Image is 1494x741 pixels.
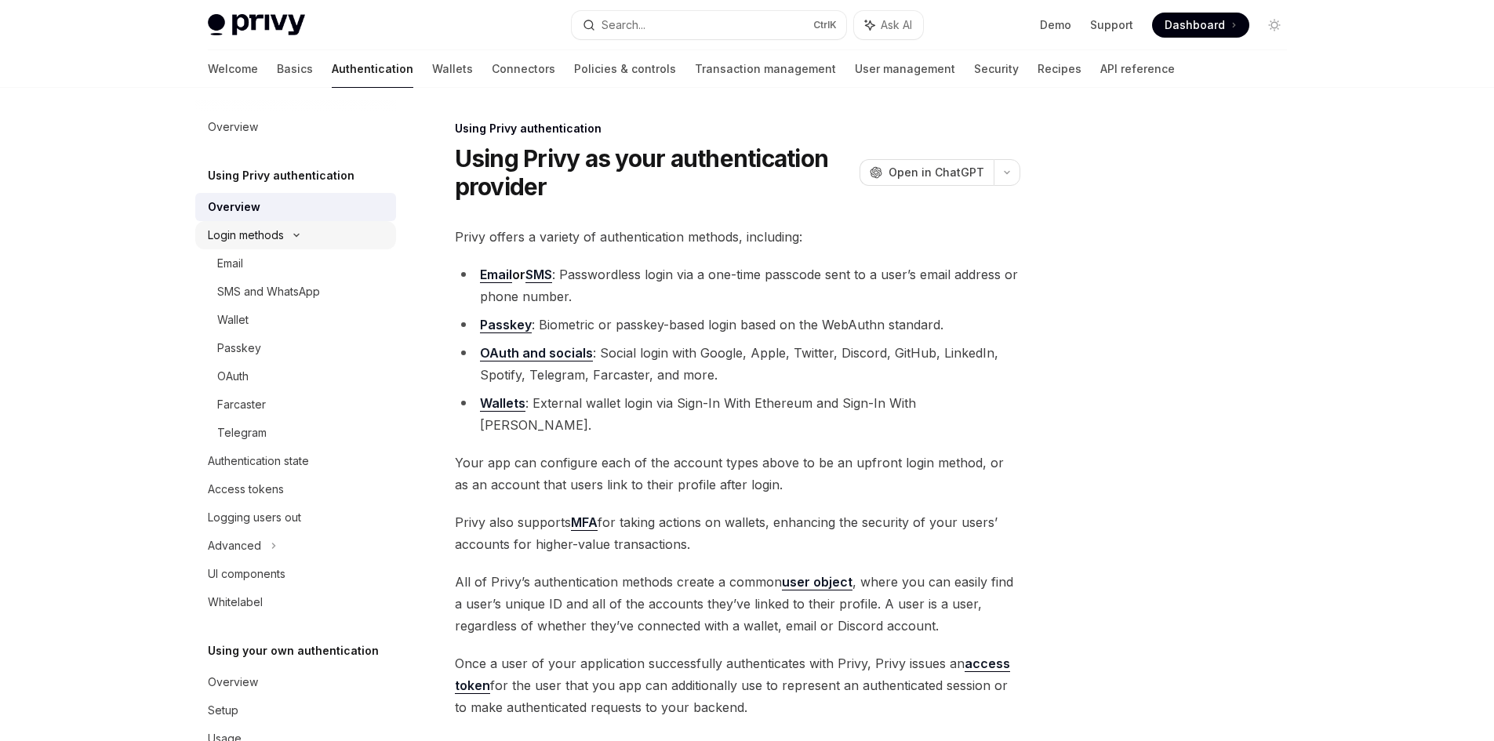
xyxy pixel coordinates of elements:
a: API reference [1100,50,1175,88]
a: Setup [195,696,396,725]
li: : Biometric or passkey-based login based on the WebAuthn standard. [455,314,1020,336]
a: Farcaster [195,390,396,419]
span: Ask AI [881,17,912,33]
h1: Using Privy as your authentication provider [455,144,853,201]
span: Ctrl K [813,19,837,31]
a: Demo [1040,17,1071,33]
div: Login methods [208,226,284,245]
div: UI components [208,565,285,583]
li: : Passwordless login via a one-time passcode sent to a user’s email address or phone number. [455,263,1020,307]
a: MFA [571,514,598,531]
a: Support [1090,17,1133,33]
a: Security [974,50,1019,88]
h5: Using Privy authentication [208,166,354,185]
div: Passkey [217,339,261,358]
a: Wallets [480,395,525,412]
a: Wallets [432,50,473,88]
h5: Using your own authentication [208,641,379,660]
span: Dashboard [1165,17,1225,33]
span: Privy offers a variety of authentication methods, including: [455,226,1020,248]
a: Authentication state [195,447,396,475]
button: Open in ChatGPT [860,159,994,186]
a: Transaction management [695,50,836,88]
button: Toggle dark mode [1262,13,1287,38]
strong: or [480,267,552,283]
div: Overview [208,118,258,136]
span: Privy also supports for taking actions on wallets, enhancing the security of your users’ accounts... [455,511,1020,555]
a: SMS and WhatsApp [195,278,396,306]
div: Search... [602,16,645,35]
span: Once a user of your application successfully authenticates with Privy, Privy issues an for the us... [455,652,1020,718]
a: Connectors [492,50,555,88]
button: Ask AI [854,11,923,39]
div: Advanced [208,536,261,555]
div: OAuth [217,367,249,386]
div: Wallet [217,311,249,329]
img: light logo [208,14,305,36]
span: Your app can configure each of the account types above to be an upfront login method, or as an ac... [455,452,1020,496]
div: Using Privy authentication [455,121,1020,136]
a: user object [782,574,852,590]
div: Logging users out [208,508,301,527]
a: Logging users out [195,503,396,532]
span: Open in ChatGPT [889,165,984,180]
a: Email [195,249,396,278]
button: Search...CtrlK [572,11,846,39]
a: Authentication [332,50,413,88]
div: Authentication state [208,452,309,470]
a: UI components [195,560,396,588]
div: SMS and WhatsApp [217,282,320,301]
li: : External wallet login via Sign-In With Ethereum and Sign-In With [PERSON_NAME]. [455,392,1020,436]
a: OAuth and socials [480,345,593,361]
a: Whitelabel [195,588,396,616]
div: Farcaster [217,395,266,414]
li: : Social login with Google, Apple, Twitter, Discord, GitHub, LinkedIn, Spotify, Telegram, Farcast... [455,342,1020,386]
div: Access tokens [208,480,284,499]
a: SMS [525,267,552,283]
div: Email [217,254,243,273]
a: Recipes [1038,50,1081,88]
a: Wallet [195,306,396,334]
a: Telegram [195,419,396,447]
div: Overview [208,198,260,216]
a: Email [480,267,512,283]
a: Basics [277,50,313,88]
a: Overview [195,668,396,696]
a: Access tokens [195,475,396,503]
a: Overview [195,193,396,221]
a: Welcome [208,50,258,88]
a: User management [855,50,955,88]
div: Overview [208,673,258,692]
div: Setup [208,701,238,720]
a: Policies & controls [574,50,676,88]
a: Dashboard [1152,13,1249,38]
a: Passkey [480,317,532,333]
a: Passkey [195,334,396,362]
div: Telegram [217,423,267,442]
span: All of Privy’s authentication methods create a common , where you can easily find a user’s unique... [455,571,1020,637]
a: Overview [195,113,396,141]
div: Whitelabel [208,593,263,612]
a: OAuth [195,362,396,390]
